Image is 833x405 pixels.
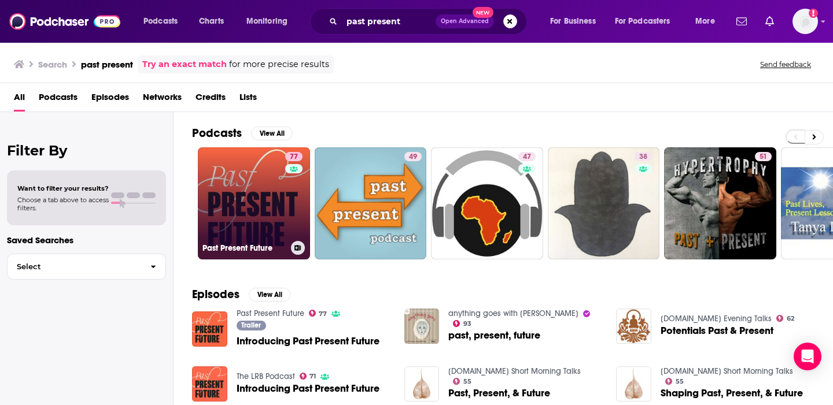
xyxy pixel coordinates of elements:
[523,151,531,163] span: 47
[661,326,773,336] a: Potentials Past & Present
[463,321,471,326] span: 93
[695,13,715,29] span: More
[639,151,647,163] span: 38
[787,316,794,321] span: 62
[198,147,310,259] a: 77Past Present Future
[732,12,751,31] a: Show notifications dropdown
[616,309,651,344] img: Potentials Past & Present
[448,366,581,376] a: Dhammatalks.org Short Morning Talks
[755,152,772,161] a: 51
[309,310,327,317] a: 77
[285,152,303,161] a: 77
[615,13,670,29] span: For Podcasters
[616,366,651,402] img: Shaping Past, Present, & Future
[793,9,818,34] span: Logged in as anyalola
[635,152,652,161] a: 38
[548,147,660,259] a: 38
[196,88,226,112] a: Credits
[776,315,794,322] a: 62
[135,12,193,31] button: open menu
[191,12,231,31] a: Charts
[342,12,436,31] input: Search podcasts, credits, & more...
[518,152,536,161] a: 47
[81,59,133,70] h3: past present
[404,309,440,344] img: past, present, future
[143,88,182,112] span: Networks
[192,366,227,402] img: Introducing Past Present Future
[665,378,684,385] a: 55
[17,184,109,192] span: Want to filter your results?
[241,322,261,329] span: Trailer
[436,14,494,28] button: Open AdvancedNew
[192,126,242,140] h2: Podcasts
[809,9,818,18] svg: Add a profile image
[550,13,596,29] span: For Business
[249,288,290,302] button: View All
[192,287,290,302] a: EpisodesView All
[473,7,493,18] span: New
[404,152,422,161] a: 49
[676,379,684,384] span: 55
[661,388,803,398] span: Shaping Past, Present, & Future
[38,59,67,70] h3: Search
[542,12,610,31] button: open menu
[409,151,417,163] span: 49
[290,151,298,163] span: 77
[143,13,178,29] span: Podcasts
[238,12,303,31] button: open menu
[404,366,440,402] img: Past, Present, & Future
[237,384,379,393] a: Introducing Past Present Future
[251,127,293,140] button: View All
[315,147,427,259] a: 49
[246,13,288,29] span: Monitoring
[687,12,729,31] button: open menu
[321,8,538,35] div: Search podcasts, credits, & more...
[300,373,316,380] a: 71
[448,388,550,398] a: Past, Present, & Future
[453,378,471,385] a: 55
[794,343,821,370] div: Open Intercom Messenger
[607,12,687,31] button: open menu
[309,374,316,379] span: 71
[463,379,471,384] span: 55
[39,88,78,112] a: Podcasts
[661,366,793,376] a: Dhammatalks.org Short Morning Talks
[192,287,239,302] h2: Episodes
[199,13,224,29] span: Charts
[237,336,379,346] a: Introducing Past Present Future
[7,142,166,159] h2: Filter By
[202,243,286,253] h3: Past Present Future
[448,309,578,318] a: anything goes with emma chamberlain
[9,10,120,32] img: Podchaser - Follow, Share and Rate Podcasts
[793,9,818,34] button: Show profile menu
[431,147,543,259] a: 47
[319,311,327,317] span: 77
[91,88,129,112] a: Episodes
[760,151,767,163] span: 51
[448,330,540,340] a: past, present, future
[237,371,295,381] a: The LRB Podcast
[14,88,25,112] span: All
[237,309,304,318] a: Past Present Future
[192,126,293,140] a: PodcastsView All
[7,254,166,280] button: Select
[192,311,227,347] img: Introducing Past Present Future
[239,88,257,112] a: Lists
[661,314,772,324] a: Dhammatalks.org Evening Talks
[142,58,227,71] a: Try an exact match
[453,320,471,327] a: 93
[664,147,776,259] a: 51
[229,58,329,71] span: for more precise results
